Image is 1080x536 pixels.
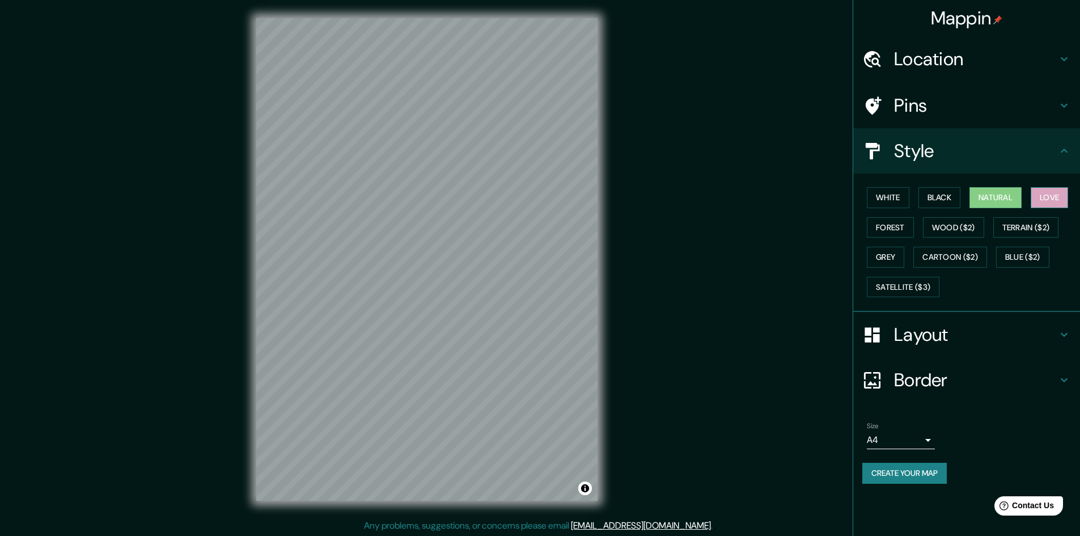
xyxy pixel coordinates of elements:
[853,357,1080,403] div: Border
[364,519,713,533] p: Any problems, suggestions, or concerns please email .
[969,187,1022,208] button: Natural
[853,312,1080,357] div: Layout
[713,519,714,533] div: .
[867,277,939,298] button: Satellite ($3)
[867,187,909,208] button: White
[853,36,1080,82] div: Location
[913,247,987,268] button: Cartoon ($2)
[923,217,984,238] button: Wood ($2)
[867,247,904,268] button: Grey
[867,431,935,449] div: A4
[894,140,1057,162] h4: Style
[894,369,1057,391] h4: Border
[578,482,592,495] button: Toggle attribution
[894,48,1057,70] h4: Location
[1031,187,1068,208] button: Love
[853,83,1080,128] div: Pins
[853,128,1080,174] div: Style
[867,217,914,238] button: Forest
[862,463,947,484] button: Create your map
[571,520,711,531] a: [EMAIL_ADDRESS][DOMAIN_NAME]
[993,217,1059,238] button: Terrain ($2)
[993,15,1002,24] img: pin-icon.png
[894,323,1057,346] h4: Layout
[979,492,1068,524] iframe: Help widget launcher
[918,187,961,208] button: Black
[894,94,1057,117] h4: Pins
[931,7,1003,29] h4: Mappin
[996,247,1049,268] button: Blue ($2)
[714,519,717,533] div: .
[867,421,879,431] label: Size
[256,18,598,501] canvas: Map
